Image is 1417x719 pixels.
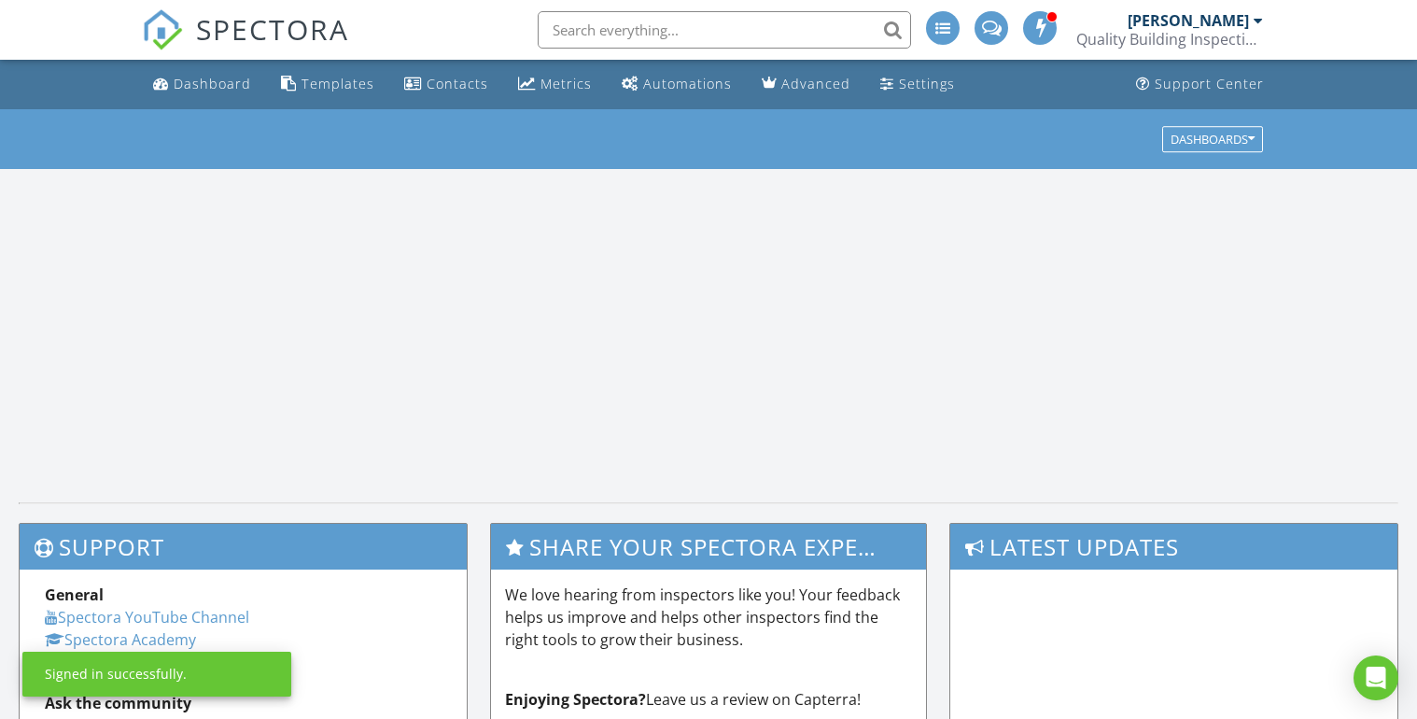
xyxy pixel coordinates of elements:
[146,67,259,102] a: Dashboard
[505,689,646,710] strong: Enjoying Spectora?
[511,67,599,102] a: Metrics
[1162,126,1263,152] button: Dashboards
[538,11,911,49] input: Search everything...
[1354,656,1398,700] div: Open Intercom Messenger
[45,607,249,627] a: Spectora YouTube Channel
[1171,133,1255,146] div: Dashboards
[45,692,442,714] div: Ask the community
[1076,30,1263,49] div: Quality Building Inspections
[274,67,382,102] a: Templates
[873,67,962,102] a: Settings
[1128,11,1249,30] div: [PERSON_NAME]
[45,585,104,605] strong: General
[899,75,955,92] div: Settings
[45,665,187,684] div: Signed in successfully.
[781,75,850,92] div: Advanced
[142,9,183,50] img: The Best Home Inspection Software - Spectora
[302,75,374,92] div: Templates
[505,688,913,711] p: Leave us a review on Capterra!
[614,67,739,102] a: Automations (Advanced)
[1129,67,1271,102] a: Support Center
[1155,75,1264,92] div: Support Center
[491,524,927,570] h3: Share Your Spectora Experience
[20,524,467,570] h3: Support
[427,75,488,92] div: Contacts
[45,629,196,650] a: Spectora Academy
[174,75,251,92] div: Dashboard
[950,524,1397,570] h3: Latest Updates
[754,67,858,102] a: Advanced
[643,75,732,92] div: Automations
[540,75,592,92] div: Metrics
[196,9,349,49] span: SPECTORA
[397,67,496,102] a: Contacts
[142,25,349,64] a: SPECTORA
[505,584,913,651] p: We love hearing from inspectors like you! Your feedback helps us improve and helps other inspecto...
